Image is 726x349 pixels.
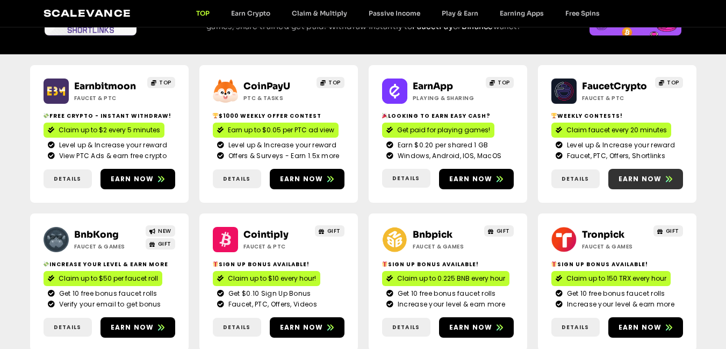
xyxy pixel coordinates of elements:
a: Earn now [270,317,344,338]
span: Increase your level & earn more [395,300,505,309]
h2: Faucet & PTC [582,94,649,102]
h2: Faucet & PTC [74,94,141,102]
a: Binance [462,22,493,31]
h2: Weekly contests! [551,112,683,120]
span: Earn now [280,323,324,332]
a: Earn Crypto [220,9,281,17]
span: Earn now [449,174,493,184]
a: Earn now [270,169,344,189]
a: GIFT [315,225,344,237]
span: Details [54,323,81,331]
a: Earning Apps [489,9,555,17]
span: Claim up to 150 TRX every hour [566,274,666,283]
a: FaucetPay [412,22,453,31]
span: Claim up to $50 per faucet roll [59,274,158,283]
span: Claim up to $2 every 5 minutes [59,125,160,135]
a: Earn now [439,317,514,338]
a: Claim up to $50 per faucet roll [44,271,162,286]
a: Earn now [608,169,683,189]
span: Get 10 free bonus faucet rolls [395,289,496,298]
span: TOP [159,79,171,87]
a: FaucetCrypto [582,81,647,92]
a: Scalevance [44,8,132,19]
h2: Faucet & Games [74,243,141,251]
span: Verify your email to get bonus [56,300,161,309]
a: Details [213,169,261,188]
span: View PTC Ads & earn free crypto [56,151,167,161]
a: Claim faucet every 20 minutes [551,123,671,138]
h2: $1000 Weekly Offer contest [213,112,344,120]
a: Claim & Multiply [281,9,358,17]
span: Earn now [111,174,154,184]
a: Details [551,169,600,188]
img: 💸 [44,113,49,118]
a: Earn up to $0.05 per PTC ad view [213,123,339,138]
a: Details [382,169,430,188]
span: Claim up to $10 every hour! [228,274,316,283]
h2: Playing & Sharing [413,94,480,102]
a: TOP [486,77,514,88]
h2: Faucet & PTC [243,243,311,251]
span: Earn now [111,323,154,332]
span: GIFT [666,227,679,235]
a: Play & Earn [431,9,489,17]
span: Earn now [280,174,324,184]
a: Tronpick [582,229,624,240]
span: GIFT [158,240,171,248]
a: Details [382,318,430,337]
a: TOP [185,9,220,17]
a: GIFT [484,225,514,237]
a: Details [44,318,92,337]
a: Details [213,318,261,337]
span: Details [392,174,420,182]
span: Claim up to 0.225 BNB every hour [397,274,505,283]
span: Details [223,175,250,183]
span: Get $0.10 Sign Up Bonus [226,289,311,298]
span: NEW [158,227,171,235]
a: Claim up to $10 every hour! [213,271,320,286]
a: Earnbitmoon [74,81,136,92]
a: Claim up to $2 every 5 minutes [44,123,164,138]
span: Faucet, PTC, Offers, Shortlinks [564,151,665,161]
span: TOP [328,79,341,87]
h2: Looking to Earn Easy Cash? [382,112,514,120]
span: TOP [667,79,679,87]
h2: Sign Up Bonus Available! [551,260,683,268]
a: Earn now [100,169,175,189]
a: TOP [655,77,683,88]
span: TOP [498,79,510,87]
a: Details [551,318,600,337]
h2: Increase your level & earn more [44,260,175,268]
a: Passive Income [358,9,431,17]
img: 🎁 [551,261,557,267]
a: GIFT [653,225,683,237]
a: BnbKong [74,229,119,240]
img: 🎁 [382,261,387,267]
h2: ptc & Tasks [243,94,311,102]
span: Level up & Increase your reward [226,140,336,150]
h2: Sign up bonus available! [213,260,344,268]
a: Claim up to 150 TRX every hour [551,271,671,286]
nav: Menu [185,9,610,17]
a: Claim up to 0.225 BNB every hour [382,271,509,286]
span: Get paid for playing games! [397,125,490,135]
span: Earn now [619,323,662,332]
span: Get 10 free bonus faucet rolls [56,289,157,298]
a: Get paid for playing games! [382,123,494,138]
a: Earn now [439,169,514,189]
h2: Faucet & Games [413,243,480,251]
a: CoinPayU [243,81,290,92]
a: GIFT [146,238,175,250]
span: Earn $0.20 per shared 1 GB [395,140,488,150]
img: 🏆 [551,113,557,118]
span: Details [54,175,81,183]
a: NEW [146,225,175,237]
a: Earn now [608,317,683,338]
a: TOP [147,77,175,88]
img: 🎁 [213,261,218,267]
span: GIFT [497,227,510,235]
span: Claim faucet every 20 minutes [566,125,667,135]
span: Details [562,323,589,331]
span: Offers & Surveys - Earn 1.5x more [226,151,340,161]
span: Windows, Android, IOS, MacOS [395,151,501,161]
